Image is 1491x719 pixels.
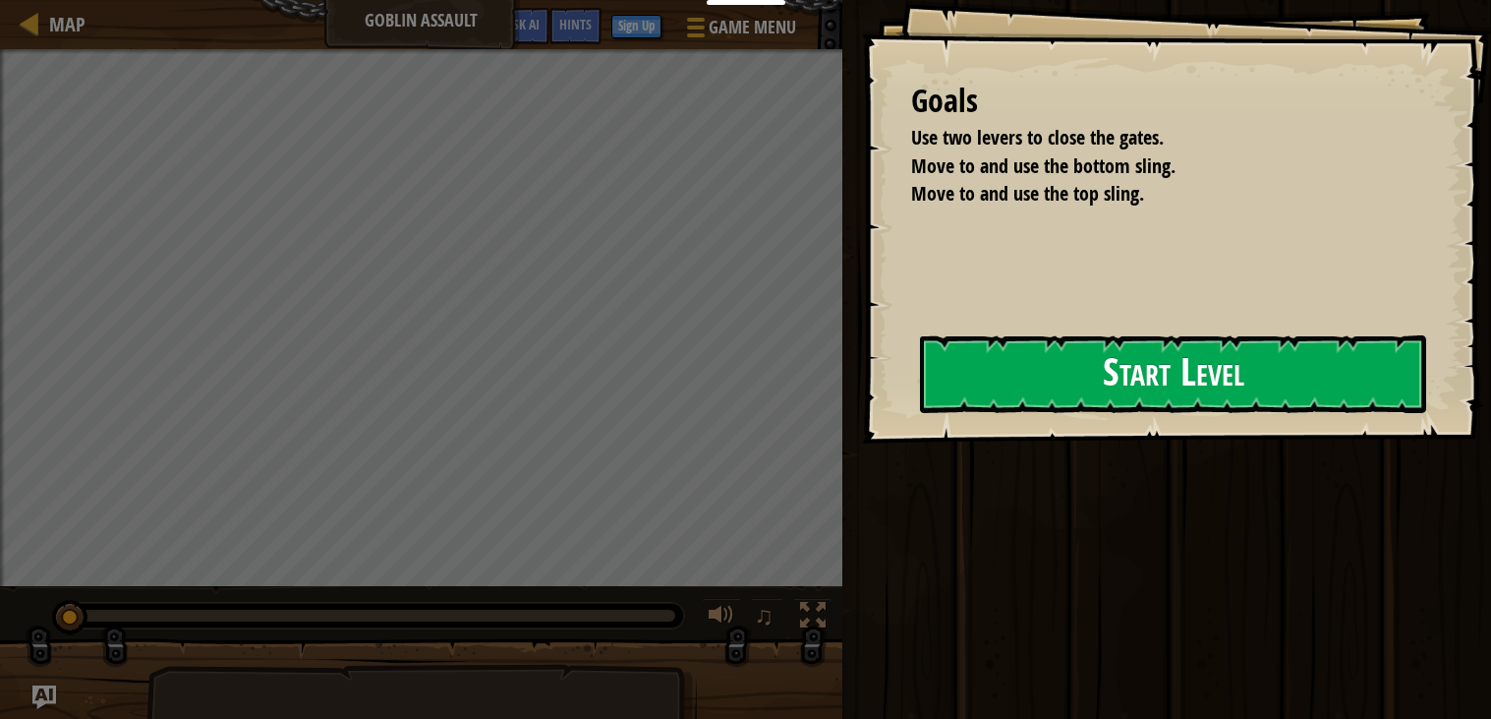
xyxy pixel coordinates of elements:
[887,180,1417,209] li: Move to and use the top sling.
[49,11,86,37] span: Map
[887,124,1417,152] li: Use two levers to close the gates.
[793,598,832,638] button: Toggle fullscreen
[911,124,1164,150] span: Use two levers to close the gates.
[32,686,56,709] button: Ask AI
[611,15,661,38] button: Sign Up
[506,15,540,33] span: Ask AI
[709,15,796,40] span: Game Menu
[671,8,808,54] button: Game Menu
[911,79,1422,124] div: Goals
[39,11,86,37] a: Map
[920,335,1426,413] button: Start Level
[755,601,774,630] span: ♫
[559,15,592,33] span: Hints
[911,152,1176,179] span: Move to and use the bottom sling.
[702,598,741,638] button: Adjust volume
[887,152,1417,181] li: Move to and use the bottom sling.
[751,598,784,638] button: ♫
[911,180,1144,207] span: Move to and use the top sling.
[496,8,549,44] button: Ask AI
